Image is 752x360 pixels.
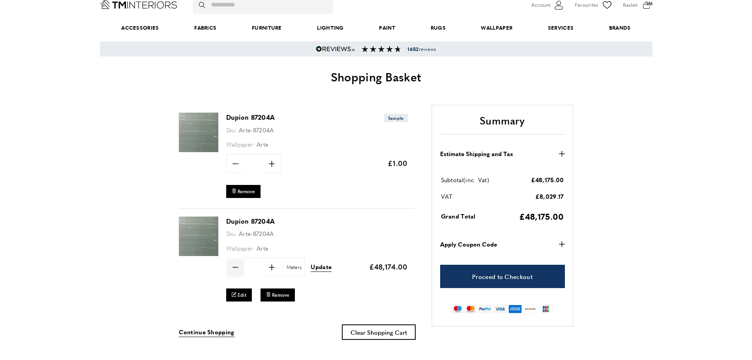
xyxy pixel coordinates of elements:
img: jcb [539,305,553,313]
span: Continue Shopping [179,328,234,336]
span: Arte-87204A [239,229,274,237]
span: Shopping Basket [331,68,422,85]
h2: Summary [440,113,565,135]
span: £1.00 [388,158,408,168]
span: Wallpaper: [226,140,255,148]
img: visa [493,305,506,313]
span: £48,175.00 [519,210,564,222]
button: Estimate Shipping and Tax [440,149,565,158]
span: £8,029.17 [535,192,564,200]
span: Remove [272,292,289,298]
span: Remove [238,188,255,195]
a: Dupion 87204A [179,147,218,153]
strong: Estimate Shipping and Tax [440,149,513,158]
span: VAT [441,192,453,200]
span: Sku: [226,126,237,134]
span: Update [311,262,332,271]
img: Reviews.io 5 stars [316,46,355,52]
img: paypal [478,305,492,313]
img: Reviews section [362,46,401,52]
a: Wallpaper [463,16,530,40]
button: Update [311,262,332,272]
img: maestro [452,305,463,313]
span: Sample [384,114,408,122]
img: american-express [508,305,522,313]
button: Remove Dupion 87204A [261,288,295,302]
button: Remove Dupion 87204A [226,185,261,198]
a: Fabrics [176,16,234,40]
span: Accessories [103,16,176,40]
span: Arte [257,244,268,252]
img: Dupion 87204A [179,113,218,152]
span: Meters [282,264,304,271]
span: Arte-87204A [239,126,274,134]
button: Clear Shopping Cart [342,324,416,340]
a: Services [530,16,591,40]
a: Rugs [413,16,463,40]
span: £48,174.00 [369,262,408,271]
span: reviews [407,46,436,52]
span: Edit [238,292,246,298]
a: Dupion 87204A [226,217,275,226]
span: (inc. Vat) [463,175,489,184]
button: Apply Coupon Code [440,239,565,249]
span: £48,175.00 [531,175,564,184]
a: Paint [362,16,413,40]
a: Lighting [300,16,362,40]
a: Continue Shopping [179,327,234,337]
strong: Apply Coupon Code [440,239,497,249]
a: Proceed to Checkout [440,265,565,288]
a: Dupion 87204A [226,113,275,122]
img: Dupion 87204A [179,217,218,256]
span: Grand Total [441,212,476,220]
img: mastercard [465,305,476,313]
span: Sku: [226,229,237,237]
span: Clear Shopping Cart [351,328,407,336]
a: Edit Dupion 87204A [226,288,252,302]
span: Favourites [575,1,598,9]
span: Account [531,1,550,9]
a: Furniture [234,16,299,40]
span: Wallpaper: [226,244,255,252]
span: Arte [257,140,268,148]
a: Brands [591,16,648,40]
span: Subtotal [441,175,463,184]
a: Dupion 87204A [179,251,218,257]
img: discover [523,305,537,313]
strong: 1652 [407,45,418,53]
